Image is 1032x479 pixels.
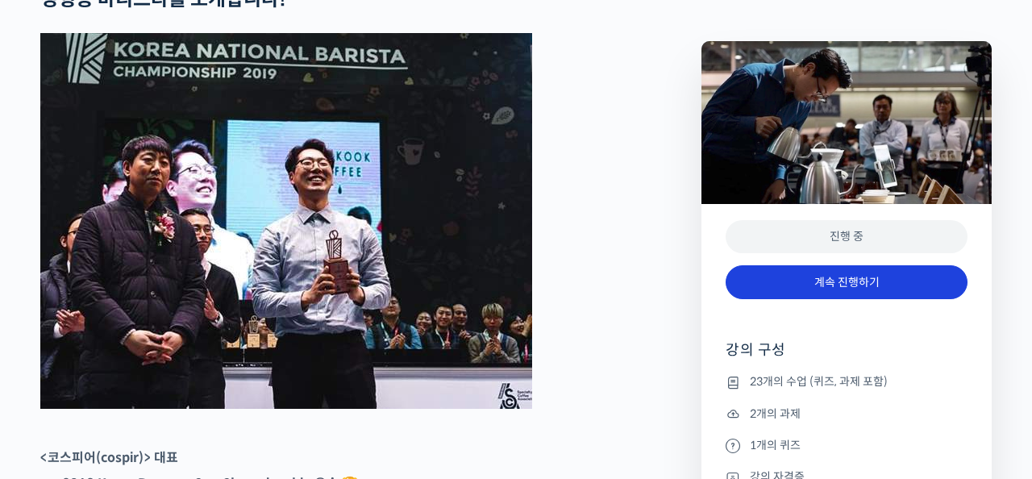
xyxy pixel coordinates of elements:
a: 홈 [5,345,106,385]
li: 2개의 과제 [726,404,967,423]
strong: <코스피어(cospir)> 대표 [40,449,178,466]
h4: 강의 구성 [726,339,967,372]
div: 진행 중 [726,220,967,253]
span: 대화 [148,370,167,383]
a: 계속 진행하기 [726,265,967,300]
a: 설정 [208,345,310,385]
span: 설정 [249,369,268,382]
li: 1개의 퀴즈 [726,435,967,455]
a: 대화 [106,345,208,385]
span: 홈 [51,369,60,382]
li: 23개의 수업 (퀴즈, 과제 포함) [726,373,967,392]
